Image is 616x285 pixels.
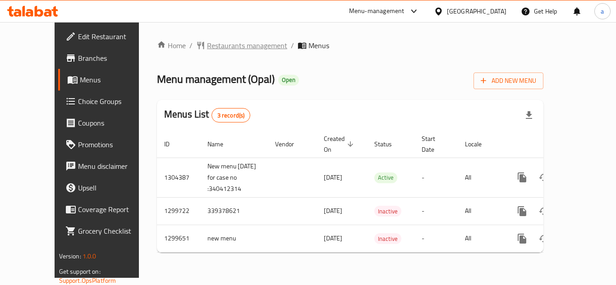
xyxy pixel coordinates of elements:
[58,134,157,155] a: Promotions
[324,172,342,183] span: [DATE]
[78,31,150,42] span: Edit Restaurant
[473,72,543,89] button: Add New Menu
[58,26,157,47] a: Edit Restaurant
[481,75,536,86] span: Add New Menu
[601,6,604,16] span: a
[291,40,294,51] li: /
[157,131,605,253] table: enhanced table
[374,206,401,217] span: Inactive
[422,133,447,155] span: Start Date
[458,197,504,225] td: All
[59,266,101,277] span: Get support on:
[200,158,268,197] td: New menu [DATE] for case no :340412314
[58,177,157,199] a: Upsell
[308,40,329,51] span: Menus
[414,158,458,197] td: -
[164,139,181,149] span: ID
[58,155,157,177] a: Menu disclaimer
[533,200,555,222] button: Change Status
[212,111,250,120] span: 3 record(s)
[58,90,157,112] a: Choice Groups
[324,205,342,217] span: [DATE]
[447,6,506,16] div: [GEOGRAPHIC_DATA]
[83,250,97,262] span: 1.0.0
[58,220,157,242] a: Grocery Checklist
[164,108,250,122] h2: Menus List
[157,158,200,197] td: 1304387
[458,158,504,197] td: All
[157,225,200,252] td: 1299651
[78,53,150,63] span: Branches
[324,133,356,155] span: Created On
[78,161,150,172] span: Menu disclaimer
[414,197,458,225] td: -
[458,225,504,252] td: All
[533,167,555,188] button: Change Status
[78,118,150,128] span: Coupons
[374,206,401,217] div: Inactive
[374,234,401,244] span: Inactive
[200,225,268,252] td: new menu
[59,250,81,262] span: Version:
[511,228,533,249] button: more
[504,131,605,158] th: Actions
[58,47,157,69] a: Branches
[189,40,193,51] li: /
[78,204,150,215] span: Coverage Report
[511,167,533,188] button: more
[465,139,493,149] span: Locale
[157,40,186,51] a: Home
[374,172,397,183] span: Active
[207,139,235,149] span: Name
[200,197,268,225] td: 339378621
[374,139,404,149] span: Status
[207,40,287,51] span: Restaurants management
[278,76,299,84] span: Open
[518,104,540,126] div: Export file
[157,69,275,89] span: Menu management ( Opal )
[533,228,555,249] button: Change Status
[58,69,157,90] a: Menus
[78,226,150,236] span: Grocery Checklist
[374,172,397,183] div: Active
[196,40,287,51] a: Restaurants management
[80,74,150,85] span: Menus
[78,139,150,150] span: Promotions
[78,96,150,107] span: Choice Groups
[157,40,543,51] nav: breadcrumb
[511,200,533,222] button: more
[349,6,405,17] div: Menu-management
[275,139,306,149] span: Vendor
[324,232,342,244] span: [DATE]
[414,225,458,252] td: -
[78,182,150,193] span: Upsell
[58,112,157,134] a: Coupons
[157,197,200,225] td: 1299722
[58,199,157,220] a: Coverage Report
